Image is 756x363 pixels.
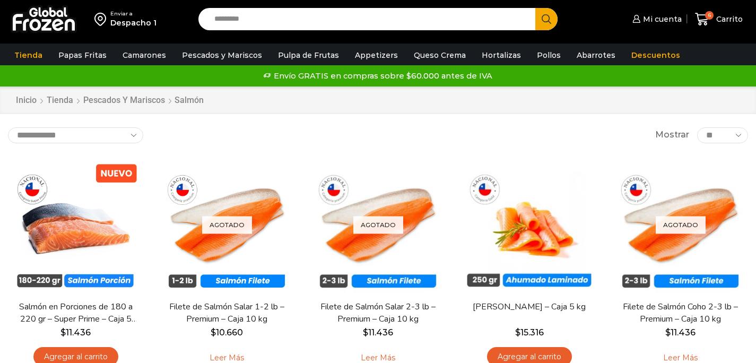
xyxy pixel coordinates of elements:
a: Filete de Salmón Coho 2-3 lb – Premium – Caja 10 kg [620,301,742,325]
bdi: 15.316 [515,327,544,338]
a: Mi cuenta [630,8,682,30]
a: Tienda [9,45,48,65]
bdi: 11.436 [363,327,393,338]
a: Descuentos [626,45,685,65]
a: Hortalizas [476,45,526,65]
div: Despacho 1 [110,18,157,28]
span: Mi cuenta [640,14,682,24]
a: Pescados y Mariscos [177,45,267,65]
a: [PERSON_NAME] – Caja 5 kg [468,301,590,313]
bdi: 11.436 [665,327,696,338]
img: address-field-icon.svg [94,10,110,28]
a: Papas Fritas [53,45,112,65]
h1: Salmón [175,95,204,105]
a: Abarrotes [571,45,621,65]
select: Pedido de la tienda [8,127,143,143]
a: Appetizers [350,45,403,65]
span: Mostrar [655,129,689,141]
a: Pescados y Mariscos [83,94,166,107]
div: Enviar a [110,10,157,18]
span: $ [665,327,671,338]
a: Filete de Salmón Salar 1-2 lb – Premium – Caja 10 kg [166,301,288,325]
bdi: 11.436 [60,327,91,338]
span: $ [60,327,66,338]
a: Tienda [46,94,74,107]
a: 6 Carrito [692,7,745,32]
a: Queso Crema [409,45,471,65]
span: $ [211,327,216,338]
span: Carrito [714,14,743,24]
nav: Breadcrumb [15,94,204,107]
span: 6 [705,11,714,20]
span: $ [515,327,520,338]
p: Agotado [656,217,706,234]
a: Camarones [117,45,171,65]
button: Search button [535,8,558,30]
a: Inicio [15,94,37,107]
a: Salmón en Porciones de 180 a 220 gr – Super Prime – Caja 5 kg [15,301,137,325]
bdi: 10.660 [211,327,243,338]
a: Pulpa de Frutas [273,45,344,65]
a: Pollos [532,45,566,65]
a: Filete de Salmón Salar 2-3 lb – Premium – Caja 10 kg [317,301,439,325]
p: Agotado [202,217,252,234]
span: $ [363,327,368,338]
p: Agotado [353,217,403,234]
